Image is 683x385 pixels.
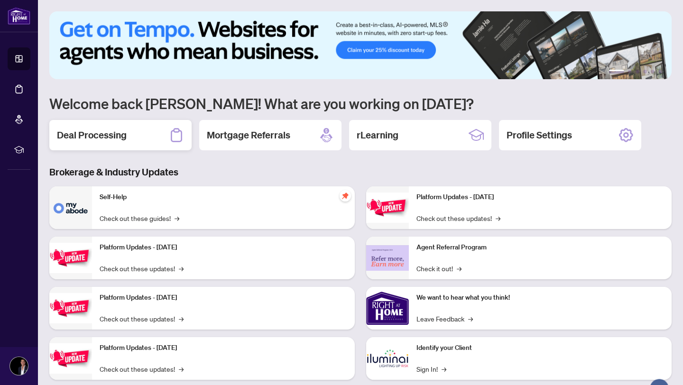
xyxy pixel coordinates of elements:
[57,128,127,142] h2: Deal Processing
[442,364,446,374] span: →
[100,343,347,353] p: Platform Updates - [DATE]
[366,337,409,380] img: Identify your Client
[207,128,290,142] h2: Mortgage Referrals
[416,263,461,274] a: Check it out!→
[416,343,664,353] p: Identify your Client
[609,70,624,73] button: 1
[100,364,184,374] a: Check out these updates!→
[49,165,672,179] h3: Brokerage & Industry Updates
[340,190,351,202] span: pushpin
[8,7,30,25] img: logo
[468,313,473,324] span: →
[179,313,184,324] span: →
[658,70,662,73] button: 6
[651,70,655,73] button: 5
[457,263,461,274] span: →
[416,192,664,202] p: Platform Updates - [DATE]
[179,263,184,274] span: →
[100,192,347,202] p: Self-Help
[100,242,347,253] p: Platform Updates - [DATE]
[416,213,500,223] a: Check out these updates!→
[100,313,184,324] a: Check out these updates!→
[49,243,92,273] img: Platform Updates - September 16, 2025
[366,192,409,222] img: Platform Updates - June 23, 2025
[366,245,409,271] img: Agent Referral Program
[636,70,639,73] button: 3
[416,242,664,253] p: Agent Referral Program
[645,352,674,380] button: Open asap
[366,287,409,330] img: We want to hear what you think!
[49,293,92,323] img: Platform Updates - July 21, 2025
[416,364,446,374] a: Sign In!→
[416,293,664,303] p: We want to hear what you think!
[357,128,398,142] h2: rLearning
[175,213,179,223] span: →
[49,94,672,112] h1: Welcome back [PERSON_NAME]! What are you working on [DATE]?
[179,364,184,374] span: →
[49,343,92,373] img: Platform Updates - July 8, 2025
[643,70,647,73] button: 4
[507,128,572,142] h2: Profile Settings
[416,313,473,324] a: Leave Feedback→
[10,357,28,375] img: Profile Icon
[100,293,347,303] p: Platform Updates - [DATE]
[49,186,92,229] img: Self-Help
[496,213,500,223] span: →
[49,11,672,79] img: Slide 0
[100,213,179,223] a: Check out these guides!→
[100,263,184,274] a: Check out these updates!→
[628,70,632,73] button: 2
